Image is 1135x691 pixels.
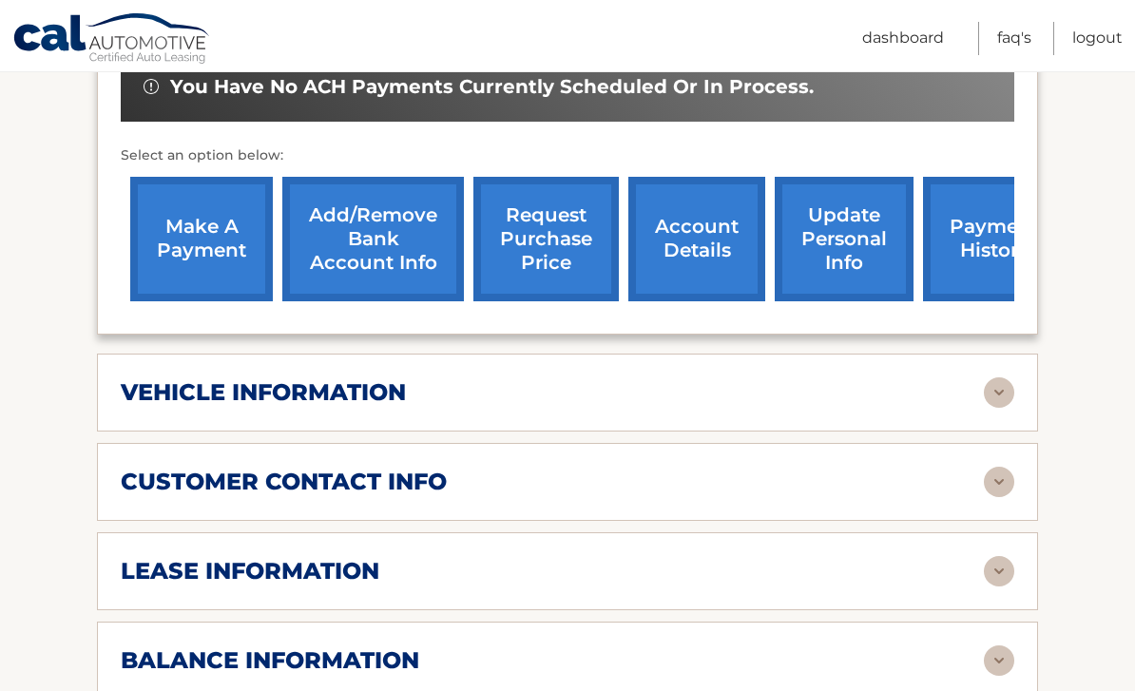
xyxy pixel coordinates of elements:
[282,177,464,301] a: Add/Remove bank account info
[144,79,159,94] img: alert-white.svg
[984,467,1014,497] img: accordion-rest.svg
[984,377,1014,408] img: accordion-rest.svg
[984,556,1014,586] img: accordion-rest.svg
[775,177,914,301] a: update personal info
[121,646,419,675] h2: balance information
[130,177,273,301] a: make a payment
[121,144,1014,167] p: Select an option below:
[984,645,1014,676] img: accordion-rest.svg
[121,378,406,407] h2: vehicle information
[473,177,619,301] a: request purchase price
[12,12,212,67] a: Cal Automotive
[997,22,1031,55] a: FAQ's
[121,468,447,496] h2: customer contact info
[1072,22,1123,55] a: Logout
[628,177,765,301] a: account details
[923,177,1066,301] a: payment history
[862,22,944,55] a: Dashboard
[121,557,379,585] h2: lease information
[170,75,814,99] span: You have no ACH payments currently scheduled or in process.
